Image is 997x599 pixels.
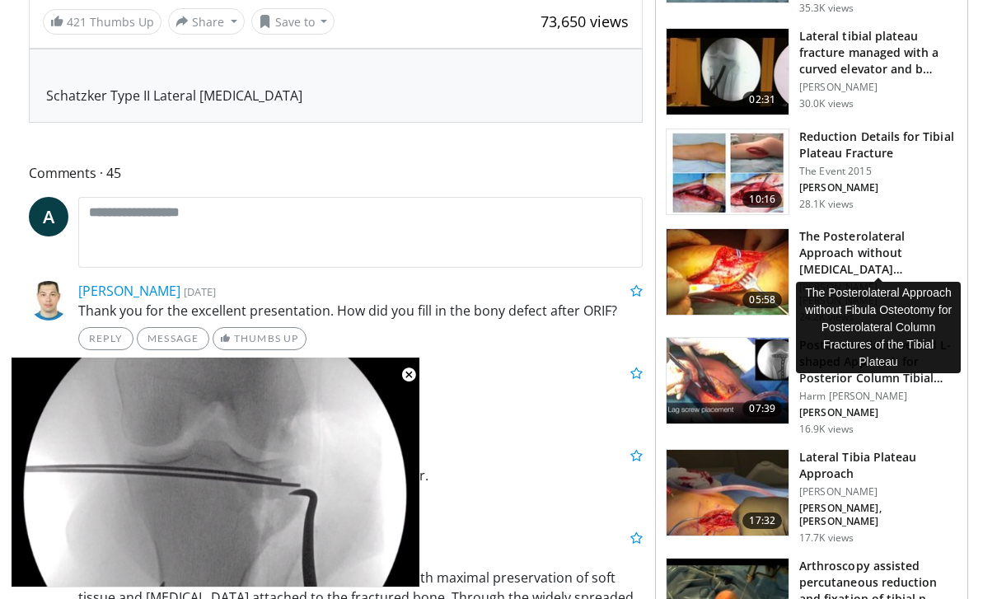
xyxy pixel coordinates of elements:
img: 59cc1cba-3af8-4c97-9594-c987cca28a26.150x105_q85_crop-smart_upscale.jpg [667,229,789,315]
p: [PERSON_NAME], [PERSON_NAME] [799,502,957,528]
div: Schatzker Type II Lateral [MEDICAL_DATA] [46,66,625,105]
a: Reply [78,327,133,350]
p: The Event 2015 [799,165,957,178]
img: Avatar [29,281,68,321]
p: [PERSON_NAME] [799,485,957,498]
img: 7287a94e-0a91-4117-b882-3d9ba847c399.150x105_q85_crop-smart_upscale.jpg [667,338,789,424]
img: ssCKXnGZZaxxNNa35hMDoxOjBvO2OFFA_1.150x105_q85_crop-smart_upscale.jpg [667,29,789,115]
a: 07:39 Posteromedial Reversed L-shaped Approach for Posterior Column Tibial… Harm [PERSON_NAME] [P... [666,337,957,436]
h3: Reduction Details for Tibial Plateau Fracture [799,129,957,161]
img: 5e9141a8-d631-4ecd-8eed-c1227c323c1b.150x105_q85_crop-smart_upscale.jpg [667,450,789,536]
p: 16.9K views [799,423,854,436]
span: 73,650 views [541,12,629,31]
a: 10:16 Reduction Details for Tibial Plateau Fracture The Event 2015 [PERSON_NAME] 28.1K views [666,129,957,216]
p: 35.3K views [799,2,854,15]
video-js: Video Player [12,358,419,587]
button: Close [392,358,425,392]
p: [PERSON_NAME] [799,406,957,419]
a: A [29,197,68,236]
p: 30.0K views [799,97,854,110]
span: 17:32 [742,512,782,529]
a: 02:31 Lateral tibial plateau fracture managed with a curved elevator and b… [PERSON_NAME] 30.0K v... [666,28,957,115]
span: 05:58 [742,292,782,308]
div: The Posterolateral Approach without Fibula Osteotomy for Posterolateral Column Fractures of the T... [796,282,961,373]
a: 17:32 Lateral Tibia Plateau Approach [PERSON_NAME] [PERSON_NAME], [PERSON_NAME] 17.7K views [666,449,957,545]
span: 07:39 [742,400,782,417]
p: [PERSON_NAME] [799,81,957,94]
p: [PERSON_NAME] [799,181,957,194]
p: Harm [PERSON_NAME] [799,390,957,403]
a: Thumbs Up [213,327,306,350]
span: 10:16 [742,191,782,208]
small: [DATE] [184,284,216,299]
img: a8bbbc17-ed6f-4c2b-b210-6e13634d311f.150x105_q85_crop-smart_upscale.jpg [667,129,789,215]
button: Save to [251,8,335,35]
p: 28.1K views [799,198,854,211]
p: Thank you for the excellent presentation. How did you fill in the bony defect after ORIF? [78,301,643,321]
a: Message [137,327,209,350]
h3: Lateral Tibia Plateau Approach [799,449,957,482]
button: Share [168,8,245,35]
p: 17.7K views [799,531,854,545]
a: 421 Thumbs Up [43,9,161,35]
span: 421 [67,14,87,30]
h3: The Posterolateral Approach without [MEDICAL_DATA] [MEDICAL_DATA] for Posterolate… [799,228,957,278]
span: 02:31 [742,91,782,108]
h3: Lateral tibial plateau fracture managed with a curved elevator and b… [799,28,957,77]
a: 05:58 The Posterolateral Approach without [MEDICAL_DATA] [MEDICAL_DATA] for Posterolate… [PERSON_... [666,228,957,324]
span: Comments 45 [29,162,643,184]
a: [PERSON_NAME] [78,282,180,300]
